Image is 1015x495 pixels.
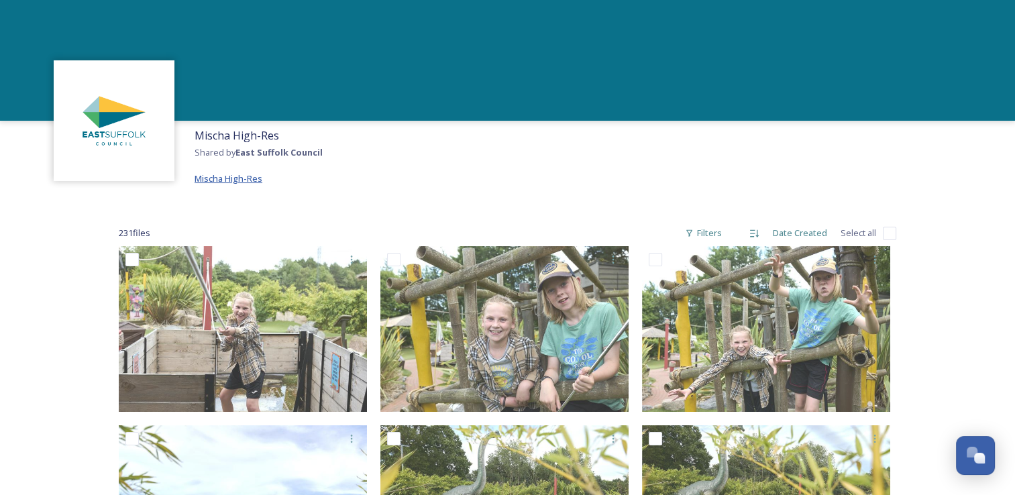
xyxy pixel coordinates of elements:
[235,146,323,158] strong: East Suffolk Council
[195,128,279,143] span: Mischa High-Res
[195,172,262,184] span: Mischa High-Res
[195,146,323,158] span: Shared by
[841,227,876,239] span: Select all
[956,436,995,475] button: Open Chat
[195,170,262,186] a: Mischa High-Res
[678,220,729,246] div: Filters
[766,220,834,246] div: Date Created
[119,227,150,239] span: 231 file s
[60,67,168,174] img: ESC%20Logo.png
[119,246,367,412] img: UffordGolf_MischaPhotoLtd_0625(13)
[380,246,629,412] img: UffordGolf_MischaPhotoLtd_0625(14)
[642,246,890,412] img: UffordGolf_MischaPhotoLtd_0625(15)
